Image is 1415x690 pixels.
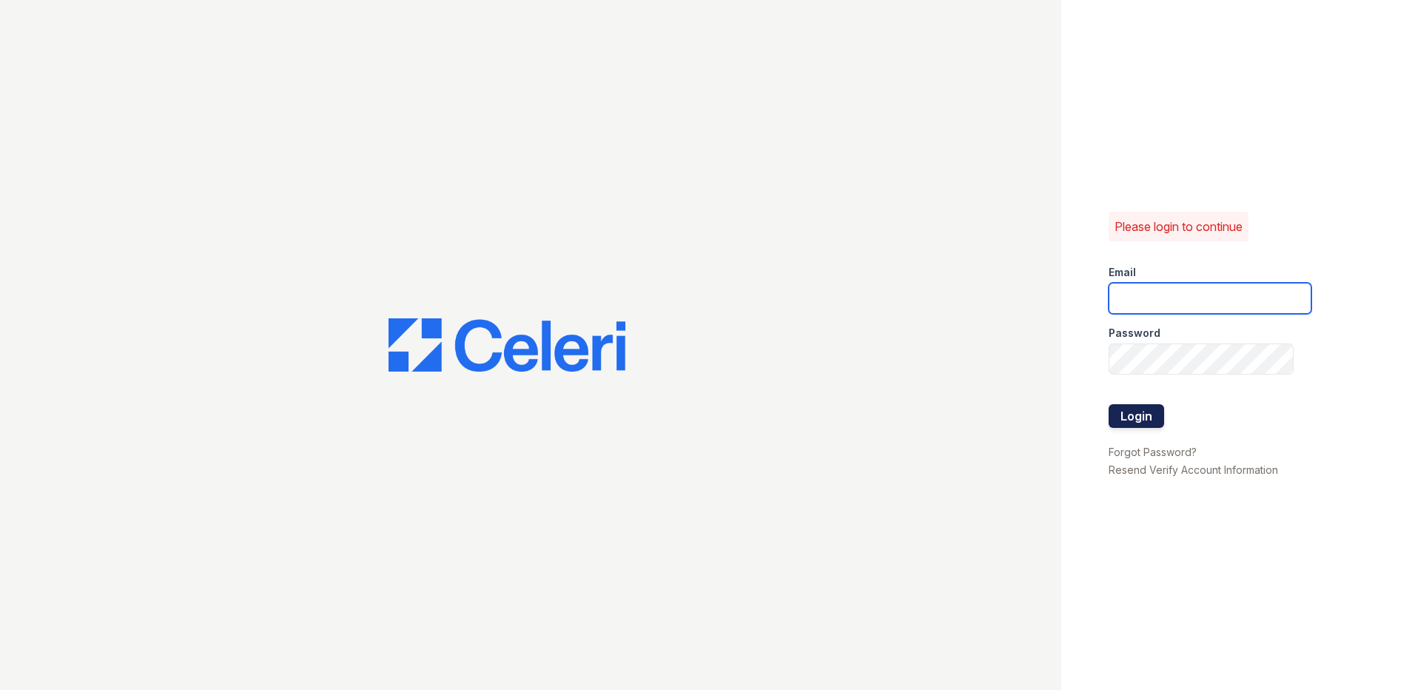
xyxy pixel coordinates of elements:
[1109,404,1164,428] button: Login
[1109,265,1136,280] label: Email
[1115,218,1243,235] p: Please login to continue
[1109,463,1278,476] a: Resend Verify Account Information
[1109,326,1160,341] label: Password
[1109,446,1197,458] a: Forgot Password?
[389,318,625,372] img: CE_Logo_Blue-a8612792a0a2168367f1c8372b55b34899dd931a85d93a1a3d3e32e68fde9ad4.png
